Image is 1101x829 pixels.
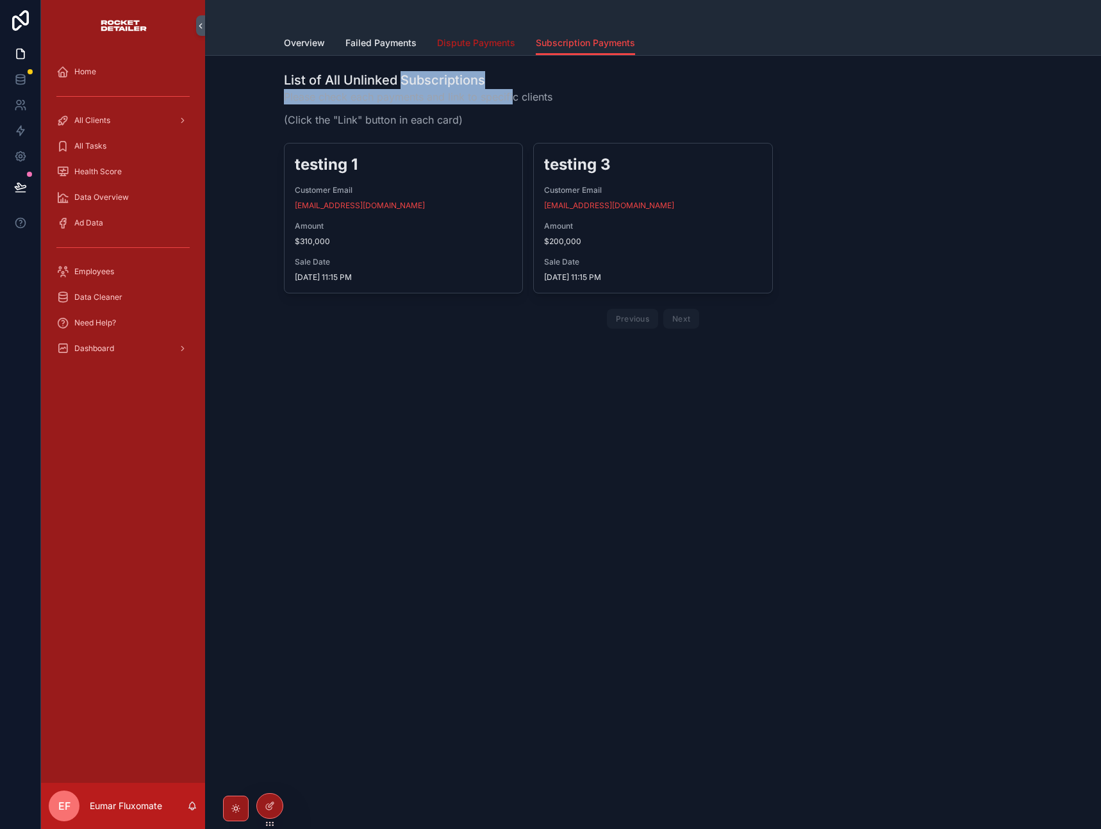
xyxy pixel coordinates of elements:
a: All Tasks [49,135,197,158]
span: Employees [74,267,114,277]
span: Dashboard [74,343,114,354]
span: Subscription Payments [536,37,635,49]
span: Ad Data [74,218,103,228]
p: Eumar Fluxomate [90,800,162,812]
span: Data Overview [74,192,129,202]
span: Sale Date [544,257,761,267]
a: Dashboard [49,337,197,360]
a: [EMAIL_ADDRESS][DOMAIN_NAME] [544,201,674,211]
span: Customer Email [295,185,512,195]
a: Overview [284,31,325,57]
span: Sale Date [295,257,512,267]
a: Ad Data [49,211,197,234]
span: Need Help? [74,318,116,328]
a: Failed Payments [345,31,417,57]
span: $200,000 [544,236,761,247]
a: Subscription Payments [536,31,635,56]
a: [EMAIL_ADDRESS][DOMAIN_NAME] [295,201,425,211]
a: testing 1Customer Email[EMAIL_ADDRESS][DOMAIN_NAME]Amount$310,000Sale Date[DATE] 11:15 PM [284,143,523,293]
span: All Tasks [74,141,106,151]
span: Health Score [74,167,122,177]
p: Please check each payments and link to specific clients [284,89,552,104]
a: Data Cleaner [49,286,197,309]
span: Failed Payments [345,37,417,49]
span: All Clients [74,115,110,126]
span: Amount [295,221,512,231]
span: Overview [284,37,325,49]
a: Need Help? [49,311,197,334]
a: Data Overview [49,186,197,209]
p: (Click the "Link" button in each card) [284,112,552,127]
span: Amount [544,221,761,231]
span: Data Cleaner [74,292,122,302]
h2: testing 1 [295,154,512,175]
div: scrollable content [41,51,205,377]
a: Dispute Payments [437,31,515,57]
span: [DATE] 11:15 PM [295,272,512,283]
span: [DATE] 11:15 PM [544,272,761,283]
a: testing 3Customer Email[EMAIL_ADDRESS][DOMAIN_NAME]Amount$200,000Sale Date[DATE] 11:15 PM [533,143,772,293]
span: EF [58,798,70,814]
a: All Clients [49,109,197,132]
a: Health Score [49,160,197,183]
span: Dispute Payments [437,37,515,49]
a: Home [49,60,197,83]
img: App logo [99,15,147,36]
span: $310,000 [295,236,512,247]
h2: testing 3 [544,154,761,175]
h1: List of All Unlinked Subscriptions [284,71,552,89]
span: Home [74,67,96,77]
span: Customer Email [544,185,761,195]
a: Employees [49,260,197,283]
